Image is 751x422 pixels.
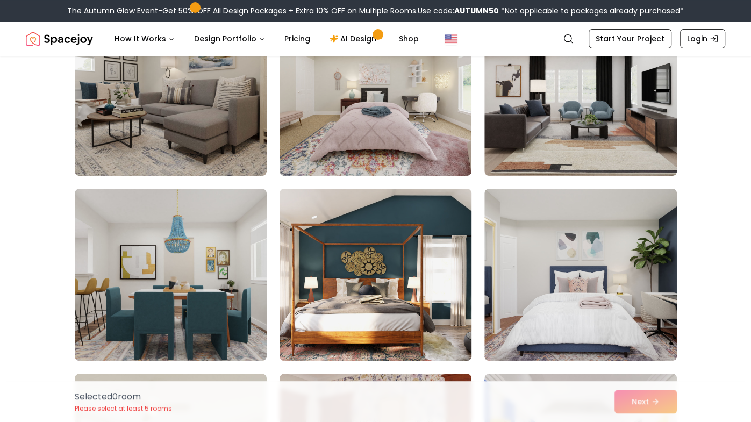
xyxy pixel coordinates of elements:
[75,390,172,403] p: Selected 0 room
[589,29,671,48] a: Start Your Project
[75,404,172,413] p: Please select at least 5 rooms
[275,184,476,365] img: Room room-5
[484,189,676,361] img: Room room-6
[484,4,676,176] img: Room room-3
[75,4,267,176] img: Room room-1
[185,28,274,49] button: Design Portfolio
[454,5,499,16] b: AUTUMN50
[106,28,427,49] nav: Main
[276,28,319,49] a: Pricing
[26,28,93,49] a: Spacejoy
[26,22,725,56] nav: Global
[67,5,684,16] div: The Autumn Glow Event-Get 50% OFF All Design Packages + Extra 10% OFF on Multiple Rooms.
[106,28,183,49] button: How It Works
[418,5,499,16] span: Use code:
[321,28,388,49] a: AI Design
[680,29,725,48] a: Login
[280,4,471,176] img: Room room-2
[445,32,457,45] img: United States
[75,189,267,361] img: Room room-4
[26,28,93,49] img: Spacejoy Logo
[499,5,684,16] span: *Not applicable to packages already purchased*
[390,28,427,49] a: Shop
